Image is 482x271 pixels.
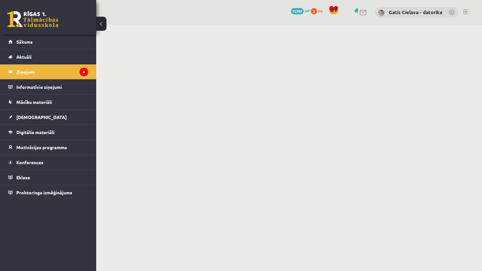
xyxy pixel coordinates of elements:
[8,49,88,64] a: Aktuāli
[291,8,310,13] a: 15797 mP
[16,174,30,180] span: Eklase
[8,95,88,109] a: Mācību materiāli
[16,64,88,79] legend: Ziņojumi
[16,39,33,45] span: Sākums
[8,185,88,200] a: Proktoringa izmēģinājums
[8,155,88,170] a: Konferences
[16,129,55,135] span: Digitālie materiāli
[8,140,88,155] a: Motivācijas programma
[16,144,67,150] span: Motivācijas programma
[378,10,385,16] img: Gatis Cielava - datorika
[305,8,310,13] span: mP
[7,11,58,27] a: Rīgas 1. Tālmācības vidusskola
[311,8,317,14] span: 2
[8,170,88,185] a: Eklase
[8,64,88,79] a: Ziņojumi4
[16,190,72,195] span: Proktoringa izmēģinājums
[318,8,322,13] span: xp
[16,159,43,165] span: Konferences
[16,54,32,60] span: Aktuāli
[311,8,326,13] a: 2 xp
[16,99,52,105] span: Mācību materiāli
[8,125,88,140] a: Digitālie materiāli
[8,80,88,94] a: Informatīvie ziņojumi
[16,80,88,94] legend: Informatīvie ziņojumi
[291,8,304,14] span: 15797
[80,68,88,76] i: 4
[16,114,67,120] span: [DEMOGRAPHIC_DATA]
[389,9,442,15] a: Gatis Cielava - datorika
[8,110,88,124] a: [DEMOGRAPHIC_DATA]
[8,34,88,49] a: Sākums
